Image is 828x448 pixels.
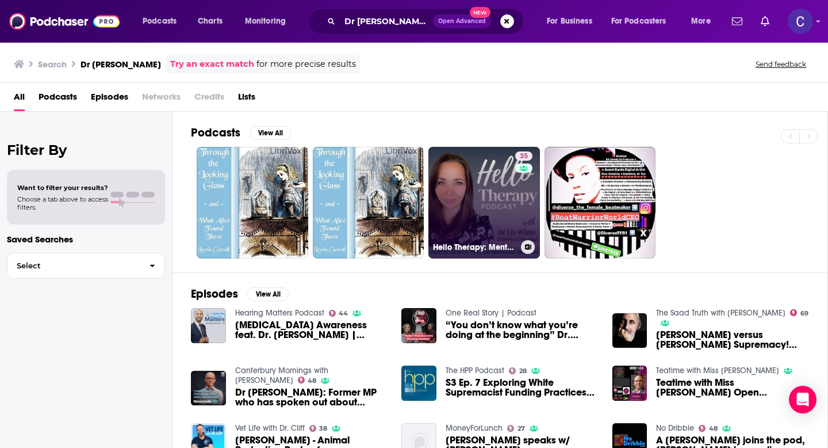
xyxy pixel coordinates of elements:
[7,262,140,269] span: Select
[235,388,388,407] a: Dr Liz Gordon: Former MP who has spoken out about white supremacist Philip Arps standing for a sc...
[235,320,388,340] a: Audiology Awareness feat. Dr. Liz White | Harbor City Hearing Solutions
[788,9,813,34] span: Logged in as publicityxxtina
[515,151,532,161] a: 35
[790,309,808,316] a: 69
[143,13,177,29] span: Podcasts
[656,378,809,397] span: Teatime with Miss [PERSON_NAME] Open Discussion DR. Z Khan The [PERSON_NAME] Community
[656,308,785,318] a: The Saad Truth with Dr. Saad
[446,308,536,318] a: One Real Story | Podcast
[709,426,718,431] span: 48
[611,13,666,29] span: For Podcasters
[198,13,223,29] span: Charts
[788,9,813,34] img: User Profile
[191,126,291,140] a: PodcastsView All
[547,13,592,29] span: For Business
[238,88,255,111] a: Lists
[612,366,647,401] img: Teatime with Miss Liz T-E-A Open Discussion DR. Z Khan The White Rose Community
[752,59,810,69] button: Send feedback
[319,426,327,431] span: 38
[298,377,317,384] a: 48
[656,423,694,433] a: No Dribble
[446,320,599,340] span: “You don’t know what you’re doing at the beginning” Dr. [PERSON_NAME] | One Real Story Podcast
[656,330,809,350] span: [PERSON_NAME] versus [PERSON_NAME] Supremacy! (The Saad Truth with Dr. Saad_856)
[446,320,599,340] a: “You don’t know what you’re doing at the beginning” Dr. Liz White | One Real Story Podcast
[446,378,599,397] a: S3 Ep. 7 Exploring White Supremacist Funding Practices with Dr. Liz Chen, Dr. Deshira Wallace, Dr...
[329,310,348,317] a: 44
[656,366,779,375] a: Teatime with Miss Liz
[727,12,747,31] a: Show notifications dropdown
[191,126,240,140] h2: Podcasts
[235,320,388,340] span: [MEDICAL_DATA] Awareness feat. Dr. [PERSON_NAME] | Harbor City Hearing Solutions
[191,287,289,301] a: EpisodesView All
[446,366,504,375] a: The HPP Podcast
[756,12,774,31] a: Show notifications dropdown
[401,366,436,401] img: S3 Ep. 7 Exploring White Supremacist Funding Practices with Dr. Liz Chen, Dr. Deshira Wallace, Dr...
[517,426,525,431] span: 27
[135,12,191,31] button: open menu
[7,253,165,279] button: Select
[446,378,599,397] span: S3 Ep. 7 Exploring White Supremacist Funding Practices with [PERSON_NAME], [PERSON_NAME], [PERSON...
[309,425,328,432] a: 38
[319,8,535,35] div: Search podcasts, credits, & more...
[507,425,525,432] a: 27
[7,142,165,158] h2: Filter By
[194,88,224,111] span: Credits
[235,308,324,318] a: Hearing Matters Podcast
[14,88,25,111] a: All
[604,12,683,31] button: open menu
[612,313,647,348] img: Sydney Sweeney versus Lizzo - White Supremacy! (The Saad Truth with Dr. Saad_856)
[235,423,305,433] a: Vet Life with Dr. Cliff
[433,14,491,28] button: Open AdvancedNew
[17,184,108,192] span: Want to filter your results?
[38,59,67,70] h3: Search
[170,58,254,71] a: Try an exact match
[235,388,388,407] span: Dr [PERSON_NAME]: Former MP who has spoken out about [DEMOGRAPHIC_DATA] supremacist [PERSON_NAME]...
[308,378,316,384] span: 48
[191,287,238,301] h2: Episodes
[256,58,356,71] span: for more precise results
[17,195,108,211] span: Choose a tab above to access filters.
[191,371,226,406] img: Dr Liz Gordon: Former MP who has spoken out about white supremacist Philip Arps standing for a sc...
[433,242,516,252] h3: Hello Therapy: Mental Health Tips For [MEDICAL_DATA]
[789,386,816,413] div: Open Intercom Messenger
[401,308,436,343] img: “You don’t know what you’re doing at the beginning” Dr. Liz White | One Real Story Podcast
[788,9,813,34] button: Show profile menu
[7,234,165,245] p: Saved Searches
[247,287,289,301] button: View All
[519,369,527,374] span: 28
[245,13,286,29] span: Monitoring
[800,311,808,316] span: 69
[339,311,348,316] span: 44
[340,12,433,31] input: Search podcasts, credits, & more...
[539,12,607,31] button: open menu
[438,18,486,24] span: Open Advanced
[9,10,120,32] img: Podchaser - Follow, Share and Rate Podcasts
[91,88,128,111] a: Episodes
[237,12,301,31] button: open menu
[509,367,527,374] a: 28
[656,378,809,397] a: Teatime with Miss Liz T-E-A Open Discussion DR. Z Khan The White Rose Community
[683,12,725,31] button: open menu
[699,425,718,432] a: 48
[39,88,77,111] a: Podcasts
[446,423,503,433] a: MoneyForLunch
[428,147,540,259] a: 35Hello Therapy: Mental Health Tips For [MEDICAL_DATA]
[656,330,809,350] a: Sydney Sweeney versus Lizzo - White Supremacy! (The Saad Truth with Dr. Saad_856)
[235,366,328,385] a: Canterbury Mornings with John MacDonald
[250,126,291,140] button: View All
[470,7,490,18] span: New
[190,12,229,31] a: Charts
[520,151,528,162] span: 35
[191,308,226,343] img: Audiology Awareness feat. Dr. Liz White | Harbor City Hearing Solutions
